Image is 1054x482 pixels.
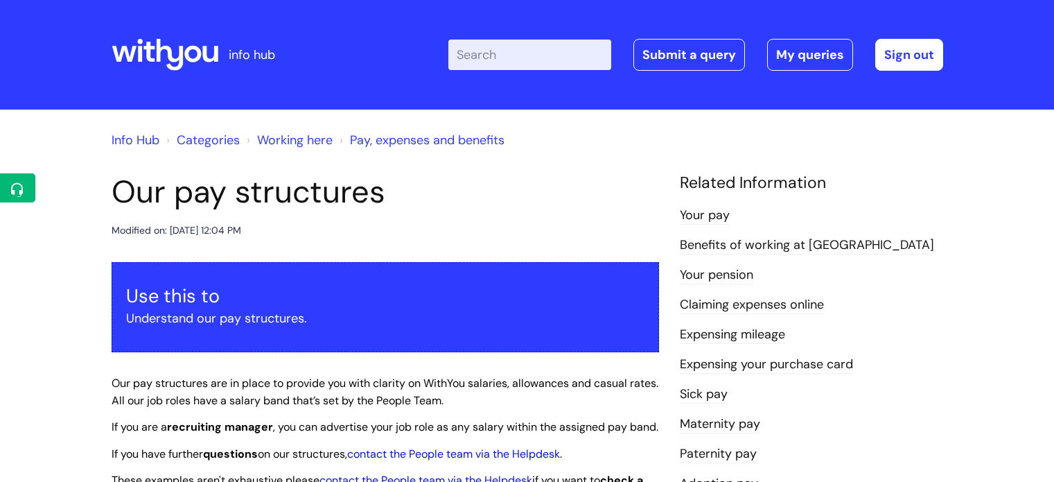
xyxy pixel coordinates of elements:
[112,420,658,434] span: If you are a , you can advertise your job role as any salary within the assigned pay band.
[177,132,240,148] a: Categories
[875,39,943,71] a: Sign out
[167,420,273,434] strong: recruiting manager
[448,40,611,70] input: Search
[680,236,934,255] a: Benefits of working at [GEOGRAPHIC_DATA]
[229,44,275,66] p: info hub
[680,445,757,463] a: Paternity pay
[680,356,853,374] a: Expensing your purchase card
[203,447,258,461] strong: questions
[633,39,745,71] a: Submit a query
[336,129,504,151] li: Pay, expenses and benefits
[680,386,728,404] a: Sick pay
[680,266,753,284] a: Your pension
[347,447,560,461] a: contact the People team via the Helpdesk
[680,415,760,433] a: Maternity pay
[112,173,659,211] h1: Our pay structures
[680,173,943,193] h4: Related Information
[350,132,504,148] a: Pay, expenses and benefits
[243,129,333,151] li: Working here
[112,222,241,239] div: Modified on: [DATE] 12:04 PM
[448,39,943,71] div: | -
[680,207,730,225] a: Your pay
[767,39,853,71] a: My queries
[112,132,159,148] a: Info Hub
[126,307,644,329] p: Understand our pay structures.
[126,285,644,307] h3: Use this to
[257,132,333,148] a: Working here
[112,447,562,461] span: If you have further on our structures, .
[112,376,658,408] span: Our pay structures are in place to provide you with clarity on WithYou salaries, allowances and c...
[163,129,240,151] li: Solution home
[680,296,824,314] a: Claiming expenses online
[680,326,785,344] a: Expensing mileage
